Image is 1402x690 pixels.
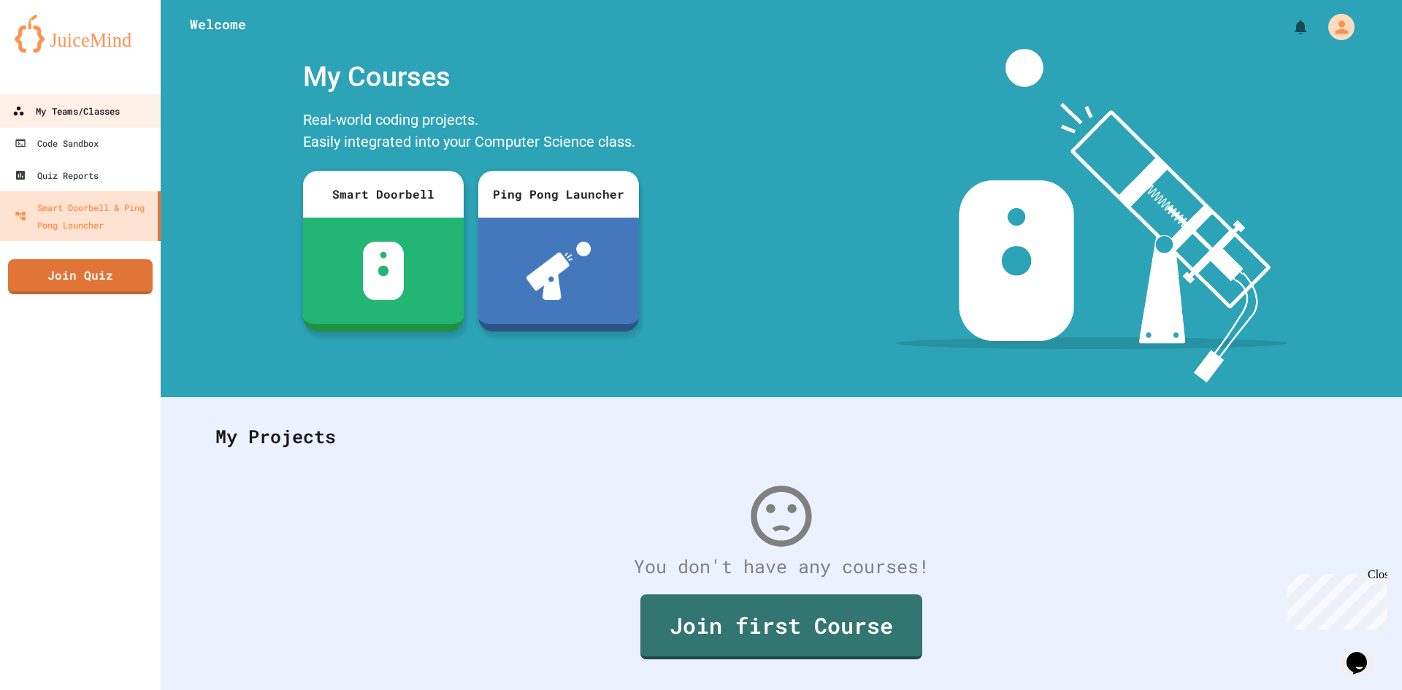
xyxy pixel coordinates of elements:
img: ppl-with-ball.png [526,242,591,300]
div: My Notifications [1265,15,1313,39]
div: My Courses [296,49,646,105]
img: sdb-white.svg [363,242,405,300]
iframe: chat widget [1281,568,1387,630]
div: Smart Doorbell [303,171,464,218]
img: banner-image-my-projects.png [896,49,1287,383]
a: Join Quiz [8,259,153,294]
div: My Account [1313,10,1358,44]
div: You don't have any courses! [201,553,1362,580]
div: My Projects [201,408,1362,465]
div: Smart Doorbell & Ping Pong Launcher [15,199,152,234]
img: logo-orange.svg [15,15,146,53]
a: Join first Course [640,594,922,659]
div: Quiz Reports [15,166,99,184]
div: My Teams/Classes [12,102,120,120]
div: Code Sandbox [15,134,99,152]
div: Real-world coding projects. Easily integrated into your Computer Science class. [296,105,646,160]
div: Chat with us now!Close [6,6,101,93]
div: Ping Pong Launcher [478,171,639,218]
iframe: chat widget [1341,632,1387,675]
